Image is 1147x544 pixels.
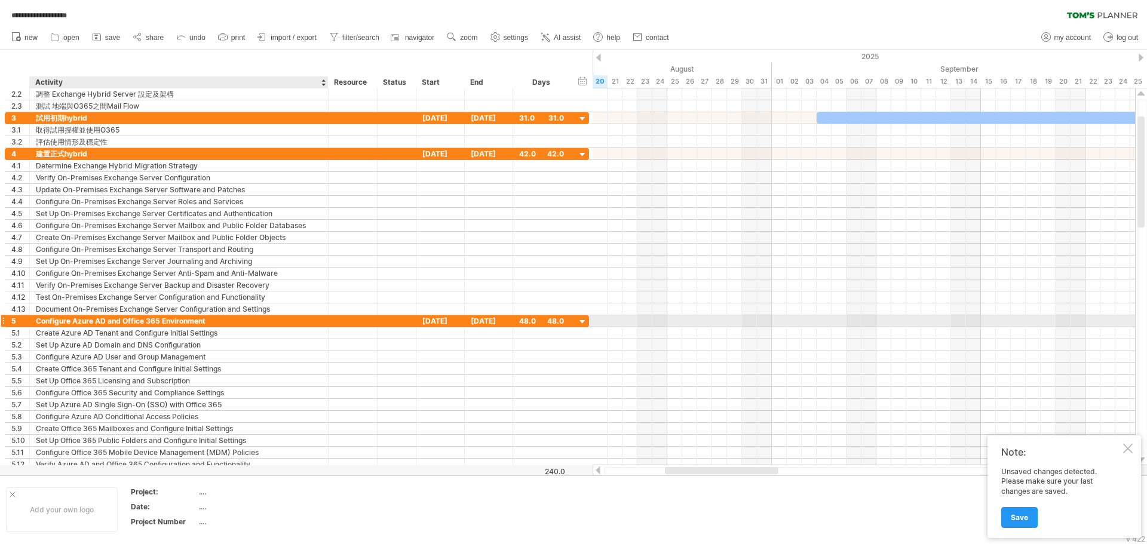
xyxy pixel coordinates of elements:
[416,315,465,327] div: [DATE]
[36,315,322,327] div: Configure Azure AD and Office 365 Environment
[189,33,206,42] span: undo
[416,112,465,124] div: [DATE]
[652,75,667,88] div: Sunday, 24 August 2025
[646,33,669,42] span: contact
[519,148,564,159] div: 42.0
[36,387,322,398] div: Configure Office 365 Security and Compliance Settings
[11,160,29,171] div: 4.1
[996,75,1011,88] div: Tuesday, 16 September 2025
[11,184,29,195] div: 4.3
[383,76,409,88] div: Status
[11,315,29,327] div: 5
[622,75,637,88] div: Friday, 22 August 2025
[131,502,197,512] div: Date:
[1126,534,1145,543] div: v 422
[519,112,564,124] div: 31.0
[1056,75,1071,88] div: Saturday, 20 September 2025
[465,112,513,124] div: [DATE]
[36,244,322,255] div: Configure On-Premises Exchange Server Transport and Routing
[36,291,322,303] div: Test On-Premises Exchange Server Configuration and Functionality
[891,75,906,88] div: Tuesday, 9 September 2025
[36,411,322,422] div: Configure Azure AD Conditional Access Policies
[11,291,29,303] div: 4.12
[11,339,29,351] div: 5.2
[36,399,322,410] div: Set Up Azure AD Single Sign-On (SSO) with Office 365
[131,517,197,527] div: Project Number
[36,375,322,386] div: Set Up Office 365 Licensing and Subscription
[342,33,379,42] span: filter/search
[11,279,29,291] div: 4.11
[24,33,38,42] span: new
[36,160,322,171] div: Determine Exchange Hybrid Migration Strategy
[334,76,370,88] div: Resource
[11,423,29,434] div: 5.9
[1085,75,1100,88] div: Monday, 22 September 2025
[1011,513,1028,522] span: Save
[11,172,29,183] div: 4.2
[8,30,41,45] a: new
[460,33,477,42] span: zoom
[1130,75,1145,88] div: Thursday, 25 September 2025
[11,220,29,231] div: 4.6
[847,75,861,88] div: Saturday, 6 September 2025
[11,399,29,410] div: 5.7
[465,148,513,159] div: [DATE]
[682,75,697,88] div: Tuesday, 26 August 2025
[36,327,322,339] div: Create Azure AD Tenant and Configure Initial Settings
[1115,75,1130,88] div: Wednesday, 24 September 2025
[11,136,29,147] div: 3.2
[876,75,891,88] div: Monday, 8 September 2025
[422,76,458,88] div: Start
[405,33,434,42] span: navigator
[817,75,832,88] div: Thursday, 4 September 2025
[1026,75,1041,88] div: Thursday, 18 September 2025
[981,75,996,88] div: Monday, 15 September 2025
[487,30,532,45] a: settings
[36,351,322,362] div: Configure Azure AD User and Group Management
[921,75,936,88] div: Thursday, 11 September 2025
[712,75,727,88] div: Thursday, 28 August 2025
[757,75,772,88] div: Sunday, 31 August 2025
[787,75,802,88] div: Tuesday, 2 September 2025
[36,172,322,183] div: Verify On-Premises Exchange Server Configuration
[11,447,29,458] div: 5.11
[36,220,322,231] div: Configure On-Premises Exchange Server Mailbox and Public Folder Databases
[1100,75,1115,88] div: Tuesday, 23 September 2025
[1117,33,1138,42] span: log out
[630,30,673,45] a: contact
[11,411,29,422] div: 5.8
[173,30,209,45] a: undo
[519,315,564,327] div: 48.0
[11,100,29,112] div: 2.3
[513,76,569,88] div: Days
[271,33,317,42] span: import / export
[36,148,322,159] div: 建置正式hybrid
[11,124,29,136] div: 3.1
[504,33,528,42] span: settings
[11,351,29,362] div: 5.3
[254,30,320,45] a: import / export
[11,208,29,219] div: 4.5
[444,30,481,45] a: zoom
[772,75,787,88] div: Monday, 1 September 2025
[727,75,742,88] div: Friday, 29 August 2025
[608,75,622,88] div: Thursday, 21 August 2025
[36,256,322,267] div: Set Up On-Premises Exchange Server Journaling and Archiving
[36,435,322,446] div: Set Up Office 365 Public Folders and Configure Initial Settings
[538,30,584,45] a: AI assist
[667,75,682,88] div: Monday, 25 August 2025
[35,76,321,88] div: Activity
[36,100,322,112] div: 測試 地端與O365之間Mail Flow
[63,33,79,42] span: open
[11,435,29,446] div: 5.10
[416,148,465,159] div: [DATE]
[199,517,299,527] div: ....
[146,33,164,42] span: share
[11,88,29,100] div: 2.2
[554,33,581,42] span: AI assist
[1011,75,1026,88] div: Wednesday, 17 September 2025
[36,232,322,243] div: Create On-Premises Exchange Server Mailbox and Public Folder Objects
[1001,446,1121,458] div: Note:
[36,268,322,279] div: Configure On-Premises Exchange Server Anti-Spam and Anti-Malware
[131,487,197,497] div: Project:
